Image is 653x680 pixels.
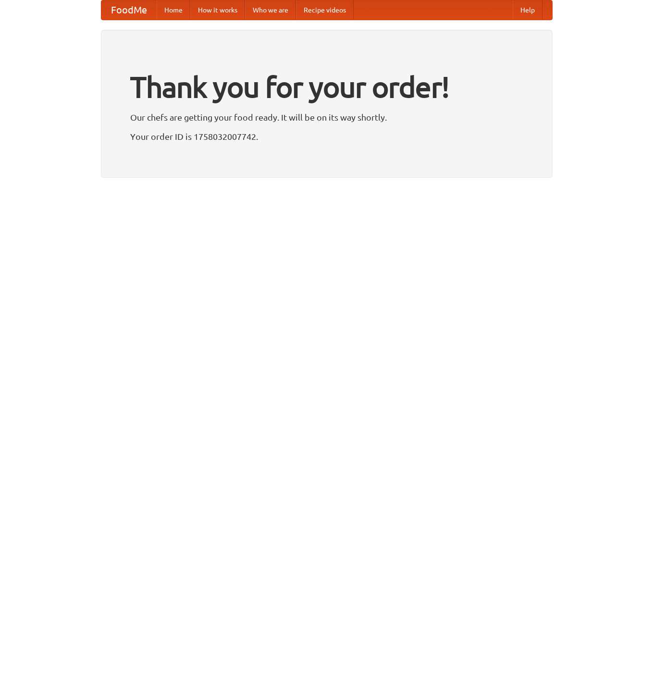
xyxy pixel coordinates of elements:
a: FoodMe [101,0,157,20]
a: Recipe videos [296,0,354,20]
a: How it works [190,0,245,20]
h1: Thank you for your order! [130,64,523,110]
a: Home [157,0,190,20]
a: Help [513,0,542,20]
p: Our chefs are getting your food ready. It will be on its way shortly. [130,110,523,124]
p: Your order ID is 1758032007742. [130,129,523,144]
a: Who we are [245,0,296,20]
